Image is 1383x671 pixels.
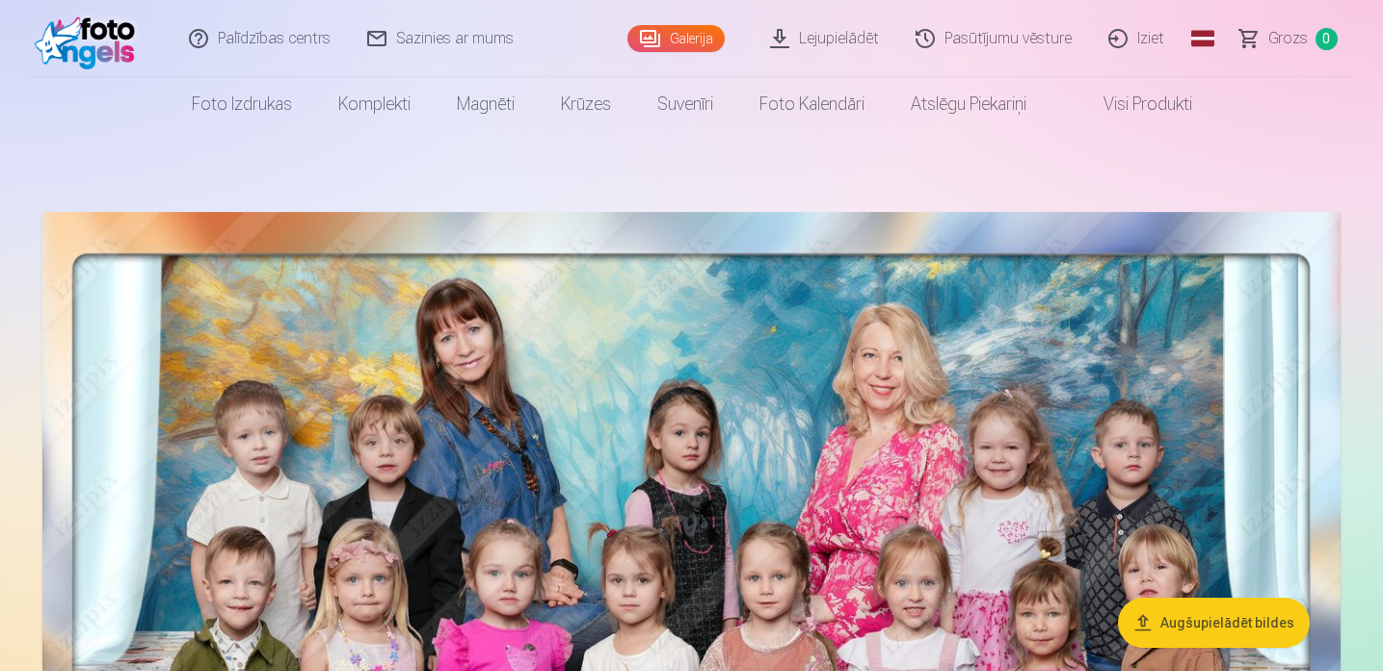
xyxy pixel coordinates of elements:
[35,8,146,69] img: /fa1
[1050,77,1215,131] a: Visi produkti
[627,25,725,52] a: Galerija
[434,77,538,131] a: Magnēti
[315,77,434,131] a: Komplekti
[1118,598,1310,648] button: Augšupielādēt bildes
[538,77,634,131] a: Krūzes
[169,77,315,131] a: Foto izdrukas
[888,77,1050,131] a: Atslēgu piekariņi
[1268,27,1308,50] span: Grozs
[634,77,736,131] a: Suvenīri
[1316,28,1338,50] span: 0
[736,77,888,131] a: Foto kalendāri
